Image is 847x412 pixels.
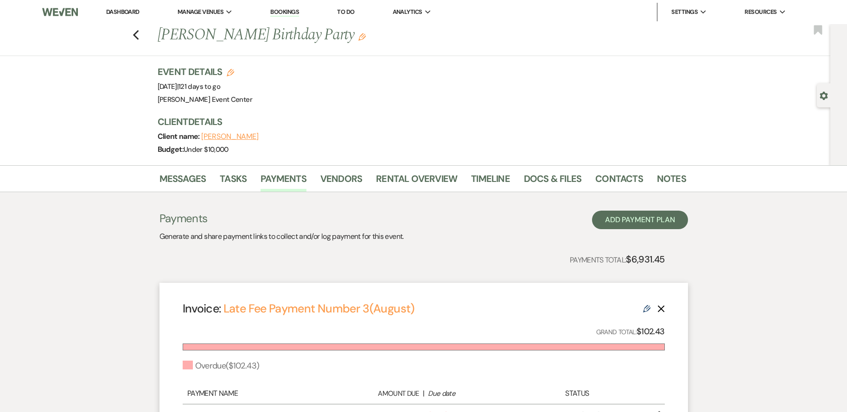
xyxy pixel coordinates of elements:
[320,171,362,192] a: Vendors
[592,211,688,229] button: Add Payment Plan
[159,211,404,226] h3: Payments
[428,388,513,399] div: Due date
[177,82,220,91] span: |
[183,360,260,372] div: Overdue ( $102.43 )
[158,95,252,104] span: [PERSON_NAME] Event Center
[626,253,664,265] strong: $6,931.45
[820,91,828,100] button: Open lead details
[337,8,354,16] a: To Do
[657,171,686,192] a: Notes
[671,7,698,17] span: Settings
[158,131,202,141] span: Client name:
[178,7,223,17] span: Manage Venues
[270,8,299,17] a: Bookings
[334,388,419,399] div: Amount Due
[158,24,573,46] h1: [PERSON_NAME] Birthday Party
[393,7,422,17] span: Analytics
[158,82,221,91] span: [DATE]
[745,7,777,17] span: Resources
[158,65,252,78] h3: Event Details
[42,2,77,22] img: Weven Logo
[223,301,415,316] a: Late Fee Payment Number 3(August)
[106,8,140,16] a: Dashboard
[201,133,259,140] button: [PERSON_NAME]
[596,325,665,338] p: Grand Total:
[518,388,636,399] div: Status
[178,82,220,91] span: 121 days to go
[570,252,665,267] p: Payments Total:
[524,171,581,192] a: Docs & Files
[159,171,206,192] a: Messages
[637,326,665,337] strong: $102.43
[471,171,510,192] a: Timeline
[187,388,329,399] div: Payment Name
[261,171,306,192] a: Payments
[158,115,677,128] h3: Client Details
[595,171,643,192] a: Contacts
[376,171,457,192] a: Rental Overview
[184,145,229,154] span: Under $10,000
[183,300,415,317] h4: Invoice:
[159,231,404,243] p: Generate and share payment links to collect and/or log payment for this event.
[358,32,366,41] button: Edit
[158,144,184,154] span: Budget:
[220,171,247,192] a: Tasks
[329,388,518,399] div: |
